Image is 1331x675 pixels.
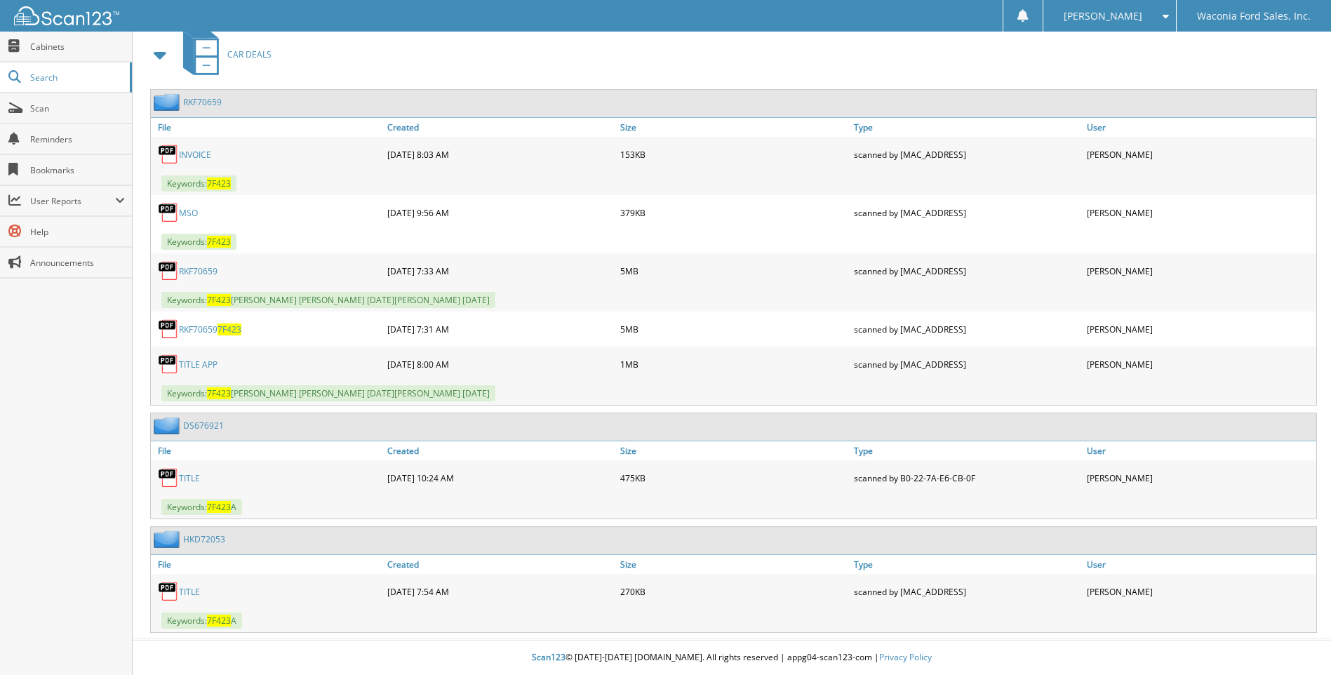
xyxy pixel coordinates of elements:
[133,641,1331,675] div: © [DATE]-[DATE] [DOMAIN_NAME]. All rights reserved | appg04-scan123-com |
[179,359,218,370] a: TITLE APP
[30,226,125,238] span: Help
[850,350,1083,378] div: scanned by [MAC_ADDRESS]
[384,118,617,137] a: Created
[617,441,850,460] a: Size
[384,555,617,574] a: Created
[1083,555,1316,574] a: User
[161,385,495,401] span: Keywords: [PERSON_NAME] [PERSON_NAME] [DATE][PERSON_NAME] [DATE]
[158,354,179,375] img: PDF.png
[850,315,1083,343] div: scanned by [MAC_ADDRESS]
[161,234,236,250] span: Keywords:
[207,615,231,627] span: 7F423
[179,323,241,335] a: RKF706597F423
[879,651,932,663] a: Privacy Policy
[850,140,1083,168] div: scanned by [MAC_ADDRESS]
[850,464,1083,492] div: scanned by B0-22-7A-E6-CB-0F
[617,118,850,137] a: Size
[158,467,179,488] img: PDF.png
[384,464,617,492] div: [DATE] 10:24 AM
[183,533,225,545] a: HKD72053
[207,178,231,189] span: 7F423
[158,260,179,281] img: PDF.png
[850,441,1083,460] a: Type
[617,199,850,227] div: 379KB
[154,530,183,548] img: folder2.png
[617,555,850,574] a: Size
[179,586,200,598] a: TITLE
[218,323,241,335] span: 7F423
[151,555,384,574] a: File
[384,140,617,168] div: [DATE] 8:03 AM
[30,41,125,53] span: Cabinets
[617,350,850,378] div: 1MB
[158,581,179,602] img: PDF.png
[384,577,617,606] div: [DATE] 7:54 AM
[207,294,231,306] span: 7F423
[227,48,272,60] span: CAR DEALS
[151,118,384,137] a: File
[850,555,1083,574] a: Type
[617,577,850,606] div: 270KB
[154,417,183,434] img: folder2.png
[161,613,242,629] span: Keywords: A
[1083,577,1316,606] div: [PERSON_NAME]
[158,144,179,165] img: PDF.png
[183,96,222,108] a: RKF70659
[850,199,1083,227] div: scanned by [MAC_ADDRESS]
[161,499,242,515] span: Keywords: A
[161,292,495,308] span: Keywords: [PERSON_NAME] [PERSON_NAME] [DATE][PERSON_NAME] [DATE]
[30,102,125,114] span: Scan
[179,149,211,161] a: INVOICE
[154,93,183,111] img: folder2.png
[151,441,384,460] a: File
[850,577,1083,606] div: scanned by [MAC_ADDRESS]
[617,315,850,343] div: 5MB
[179,472,200,484] a: TITLE
[207,387,231,399] span: 7F423
[1083,140,1316,168] div: [PERSON_NAME]
[158,319,179,340] img: PDF.png
[30,72,123,83] span: Search
[1197,12,1311,20] span: Waconia Ford Sales, Inc.
[850,257,1083,285] div: scanned by [MAC_ADDRESS]
[179,207,198,219] a: MSO
[30,195,115,207] span: User Reports
[384,199,617,227] div: [DATE] 9:56 AM
[1083,350,1316,378] div: [PERSON_NAME]
[30,164,125,176] span: Bookmarks
[175,27,272,82] a: CAR DEALS
[30,133,125,145] span: Reminders
[384,257,617,285] div: [DATE] 7:33 AM
[1261,608,1331,675] iframe: Chat Widget
[207,236,231,248] span: 7F423
[179,265,218,277] a: RKF70659
[158,202,179,223] img: PDF.png
[183,420,224,432] a: DS676921
[161,175,236,192] span: Keywords:
[14,6,119,25] img: scan123-logo-white.svg
[384,350,617,378] div: [DATE] 8:00 AM
[1083,257,1316,285] div: [PERSON_NAME]
[617,464,850,492] div: 475KB
[1083,199,1316,227] div: [PERSON_NAME]
[1083,315,1316,343] div: [PERSON_NAME]
[30,257,125,269] span: Announcements
[1083,441,1316,460] a: User
[1083,118,1316,137] a: User
[617,140,850,168] div: 153KB
[532,651,566,663] span: Scan123
[384,441,617,460] a: Created
[207,501,231,513] span: 7F423
[384,315,617,343] div: [DATE] 7:31 AM
[1083,464,1316,492] div: [PERSON_NAME]
[617,257,850,285] div: 5MB
[1064,12,1142,20] span: [PERSON_NAME]
[850,118,1083,137] a: Type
